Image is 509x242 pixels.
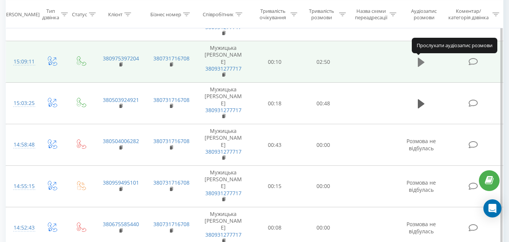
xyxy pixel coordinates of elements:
div: 14:55:15 [14,179,29,194]
div: Статус [72,11,87,17]
a: 380931277717 [205,190,242,197]
a: 380931277717 [205,148,242,155]
a: 380675585440 [103,220,139,228]
td: 02:50 [299,41,348,83]
a: 380731716708 [153,55,190,62]
td: Мужицька [PERSON_NAME] [196,124,251,166]
a: 380931277717 [205,106,242,114]
td: Мужицька [PERSON_NAME] [196,83,251,124]
div: 14:52:43 [14,220,29,235]
a: 380503924921 [103,96,139,103]
td: Мужицька [PERSON_NAME] [196,166,251,207]
td: 00:48 [299,83,348,124]
td: 00:10 [251,41,299,83]
a: 380731716708 [153,137,190,145]
a: 380959495101 [103,179,139,186]
a: 380975397204 [103,55,139,62]
a: 380931277717 [205,65,242,72]
div: Тривалість розмови [306,8,337,21]
a: 380731716708 [153,220,190,228]
div: Коментар/категорія дзвінка [446,8,491,21]
div: [PERSON_NAME] [2,11,40,17]
a: 380931277717 [205,231,242,238]
td: 00:15 [251,166,299,207]
div: Аудіозапис розмови [405,8,443,21]
div: Бізнес номер [150,11,181,17]
div: Клієнт [108,11,122,17]
a: 380504006282 [103,137,139,145]
td: 00:43 [251,124,299,166]
a: 380731716708 [153,96,190,103]
div: Співробітник [203,11,234,17]
a: 380931277717 [205,23,242,31]
div: Open Intercom Messenger [483,199,501,217]
div: 14:58:48 [14,137,29,152]
div: Прослухати аудіозапис розмови [412,38,497,53]
span: Розмова не відбулась [407,137,436,151]
div: Тип дзвінка [42,8,59,21]
div: Назва схеми переадресації [355,8,388,21]
a: 380731716708 [153,179,190,186]
span: Розмова не відбулась [407,220,436,234]
td: 00:00 [299,124,348,166]
td: Мужицька [PERSON_NAME] [196,41,251,83]
span: Розмова не відбулась [407,179,436,193]
td: 00:00 [299,166,348,207]
div: 15:09:11 [14,54,29,69]
div: Тривалість очікування [257,8,289,21]
div: 15:03:25 [14,96,29,111]
td: 00:18 [251,83,299,124]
